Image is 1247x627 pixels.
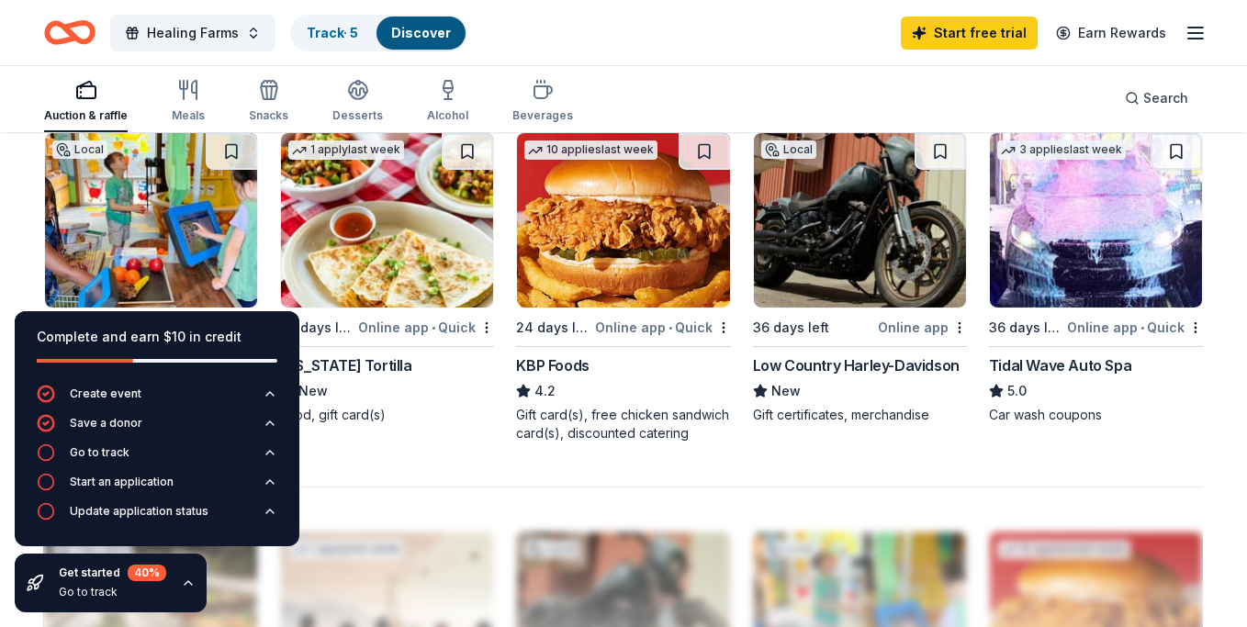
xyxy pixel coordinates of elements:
div: Update application status [70,504,208,519]
img: Image for California Tortilla [281,133,493,308]
button: Update application status [37,502,277,532]
div: 36 days left [753,317,829,339]
div: 36 days left [280,317,354,339]
a: Image for California Tortilla1 applylast week36 days leftOnline app•Quick[US_STATE] TortillaNewFo... [280,132,494,424]
div: Create event [70,386,141,401]
button: Healing Farms [110,15,275,51]
a: Image for Tidal Wave Auto Spa3 applieslast week36 days leftOnline app•QuickTidal Wave Auto Spa5.0... [989,132,1203,424]
button: Meals [172,72,205,132]
div: Tidal Wave Auto Spa [989,354,1131,376]
button: Beverages [512,72,573,132]
div: Get started [59,565,166,581]
button: Create event [37,385,277,414]
div: Local [761,140,816,159]
button: Alcohol [427,72,468,132]
div: 36 days left [989,317,1063,339]
div: KBP Foods [516,354,589,376]
div: 10 applies last week [524,140,657,160]
div: 3 applies last week [997,140,1126,160]
div: Low Country Harley-Davidson [753,354,960,376]
a: Track· 5 [307,25,358,40]
img: Image for Low Country Harley-Davidson [754,133,966,308]
span: New [771,380,801,402]
a: Image for Low Country Harley-DavidsonLocal36 days leftOnline appLow Country Harley-DavidsonNewGif... [753,132,967,424]
div: Start an application [70,475,174,489]
button: Snacks [249,72,288,132]
span: 5.0 [1007,380,1027,402]
a: Start free trial [901,17,1038,50]
img: Image for Tidal Wave Auto Spa [990,133,1202,308]
div: Gift certificates, merchandise [753,406,967,424]
button: Save a donor [37,414,277,443]
a: Image for KBP Foods10 applieslast week24 days leftOnline app•QuickKBP Foods4.2Gift card(s), free ... [516,132,730,442]
div: Gift card(s), free chicken sandwich card(s), discounted catering [516,406,730,442]
div: Online app Quick [1067,316,1203,339]
span: • [668,320,672,335]
div: Go to track [70,445,129,460]
div: Food, gift card(s) [280,406,494,424]
div: Auction & raffle [44,108,128,123]
div: [US_STATE] Tortilla [280,354,411,376]
div: Meals [172,108,205,123]
div: Online app Quick [358,316,494,339]
div: Desserts [332,108,383,123]
a: Home [44,11,95,54]
a: Image for Children's Museum of the LowcountryLocal36 days leftOnline appChildren's Museum of the ... [44,132,258,424]
div: Online app [878,316,967,339]
span: • [432,320,435,335]
img: Image for Children's Museum of the Lowcountry [45,133,257,308]
div: 1 apply last week [288,140,404,160]
span: Healing Farms [147,22,239,44]
span: 4.2 [534,380,556,402]
a: Discover [391,25,451,40]
a: Earn Rewards [1045,17,1177,50]
button: Desserts [332,72,383,132]
div: Complete and earn $10 in credit [37,326,277,348]
div: Save a donor [70,416,142,431]
div: Online app Quick [595,316,731,339]
span: Search [1143,87,1188,109]
span: • [1140,320,1144,335]
button: Start an application [37,473,277,502]
img: Image for KBP Foods [517,133,729,308]
div: Go to track [59,585,166,599]
div: Car wash coupons [989,406,1203,424]
button: Auction & raffle [44,72,128,132]
div: Snacks [249,108,288,123]
button: Track· 5Discover [290,15,467,51]
div: Local [52,140,107,159]
button: Search [1110,80,1203,117]
div: Alcohol [427,108,468,123]
button: Go to track [37,443,277,473]
div: 24 days left [516,317,590,339]
div: 40 % [128,565,166,581]
div: Beverages [512,108,573,123]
